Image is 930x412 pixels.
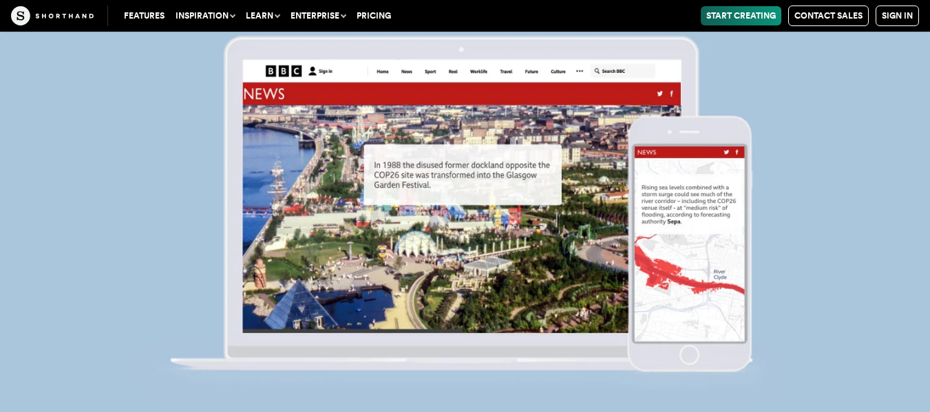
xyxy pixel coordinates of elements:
img: The Craft [11,6,94,25]
button: Enterprise [285,6,351,25]
button: Inspiration [170,6,240,25]
a: Pricing [351,6,397,25]
a: Start Creating [701,6,781,25]
a: Features [118,6,170,25]
button: Learn [240,6,285,25]
a: Sign in [876,6,919,26]
a: Contact Sales [788,6,869,26]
